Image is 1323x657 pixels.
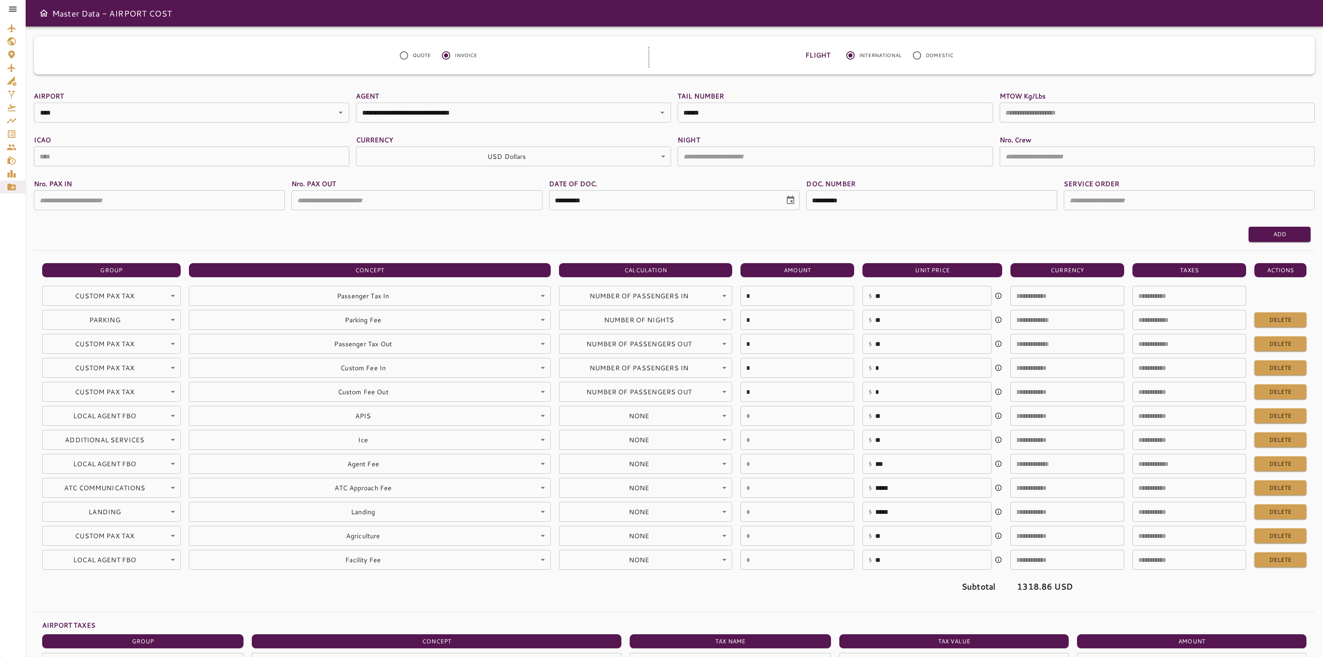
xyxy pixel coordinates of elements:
[34,179,285,188] label: Nro. PAX IN
[559,550,732,570] div: USD Dollars
[740,263,854,278] th: AMOUNT
[1254,552,1306,568] button: DELETE
[189,550,551,570] div: USD Dollars
[559,263,732,278] th: CALCULATION
[926,52,953,59] span: DOMESTIC
[42,310,181,330] div: USD Dollars
[862,263,1002,278] th: UNIT PRICE
[1254,408,1306,424] button: DELETE
[995,508,1002,516] svg: USD Dollars
[868,339,872,349] p: $
[839,634,1069,649] th: TAX VALUE
[995,460,1002,468] svg: USD Dollars
[189,263,551,278] th: CONCEPT
[995,316,1002,324] svg: USD Dollars
[862,574,1002,599] td: Subtotal
[1249,227,1311,242] button: Add
[42,478,181,498] div: USD Dollars
[1132,263,1246,278] th: TAXES
[189,382,551,402] div: USD Dollars
[42,406,181,426] div: USD Dollars
[868,507,872,517] p: $
[1010,574,1124,599] td: 1318.86 USD
[630,634,831,649] th: TAX NAME
[868,291,872,301] p: $
[34,91,349,101] label: AIRPORT
[455,52,477,59] span: INVOICE
[36,5,52,22] button: Open drawer
[1064,179,1315,188] label: SERVICE ORDER
[42,382,181,402] div: USD Dollars
[995,556,1002,563] svg: USD Dollars
[559,382,732,402] div: USD Dollars
[559,406,732,426] div: USD Dollars
[356,146,671,166] div: USD Dollars
[42,502,181,522] div: USD Dollars
[1254,480,1306,496] button: DELETE
[859,52,902,59] span: INTERNATIONAL
[1254,336,1306,352] button: DELETE
[559,454,732,474] div: USD Dollars
[1254,263,1306,278] th: ACTIONS
[995,532,1002,540] svg: USD Dollars
[678,135,993,144] label: NIGHT
[995,484,1002,492] svg: USD Dollars
[189,454,551,474] div: USD Dollars
[1254,384,1306,400] button: DELETE
[42,550,181,570] div: USD Dollars
[252,634,621,649] th: CONCEPT
[52,7,172,20] h6: Master Data - AIRPORT COST
[868,555,872,565] p: $
[995,388,1002,396] svg: USD Dollars
[42,634,244,649] th: GROUP
[189,358,551,378] div: USD Dollars
[189,406,551,426] div: USD Dollars
[868,459,872,469] p: $
[189,526,551,546] div: USD Dollars
[559,502,732,522] div: USD Dollars
[189,430,551,450] div: USD Dollars
[189,310,551,330] div: USD Dollars
[1254,504,1306,520] button: DELETE
[559,286,732,306] div: USD Dollars
[657,107,668,118] button: Open
[189,286,551,306] div: USD Dollars
[868,315,872,325] p: $
[42,454,181,474] div: USD Dollars
[356,91,671,101] label: AGENT
[189,334,551,354] div: USD Dollars
[189,502,551,522] div: USD Dollars
[995,364,1002,372] svg: USD Dollars
[868,363,872,373] p: $
[995,340,1002,348] svg: USD Dollars
[995,412,1002,420] svg: USD Dollars
[1010,263,1124,278] th: CURRENCY
[559,334,732,354] div: USD Dollars
[34,135,349,144] label: ICAO
[805,47,830,64] label: FLIGHT
[291,179,542,188] label: Nro. PAX OUT
[868,411,872,421] p: $
[868,435,872,445] p: $
[1254,360,1306,376] button: DELETE
[1254,528,1306,544] button: DELETE
[868,387,872,397] p: $
[356,135,671,144] label: CURRENCY
[559,310,732,330] div: USD Dollars
[806,179,1057,188] label: DOC. NUMBER
[42,620,1315,630] p: AIRPORT TAXES
[1077,634,1306,649] th: AMOUNT
[42,358,181,378] div: USD Dollars
[42,430,181,450] div: USD Dollars
[189,478,551,498] div: USD Dollars
[1254,432,1306,448] button: DELETE
[559,526,732,546] div: USD Dollars
[335,107,346,118] button: Open
[1254,456,1306,472] button: DELETE
[995,292,1002,300] svg: USD Dollars
[559,430,732,450] div: USD Dollars
[1000,91,1315,101] label: MTOW Kg/Lbs
[549,179,800,188] label: DATE OF DOC.
[42,263,181,278] th: GROUP
[678,91,993,101] label: TAIL NUMBER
